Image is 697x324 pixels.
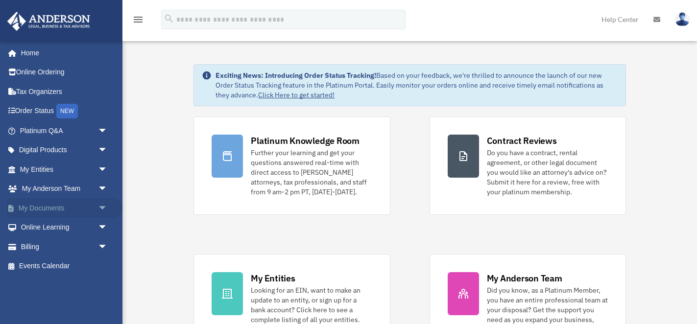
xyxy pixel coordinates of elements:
[7,63,122,82] a: Online Ordering
[132,17,144,25] a: menu
[7,160,122,179] a: My Entitiesarrow_drop_down
[7,121,122,140] a: Platinum Q&Aarrow_drop_down
[487,272,562,284] div: My Anderson Team
[430,116,626,215] a: Contract Reviews Do you have a contract, rental agreement, or other legal document you would like...
[251,148,372,197] div: Further your learning and get your questions answered real-time with direct access to [PERSON_NAM...
[98,140,118,161] span: arrow_drop_down
[258,91,335,99] a: Click Here to get started!
[164,13,174,24] i: search
[7,218,122,237] a: Online Learningarrow_drop_down
[98,121,118,141] span: arrow_drop_down
[251,135,360,147] div: Platinum Knowledge Room
[7,82,122,101] a: Tax Organizers
[216,70,617,100] div: Based on your feedback, we're thrilled to announce the launch of our new Order Status Tracking fe...
[98,198,118,218] span: arrow_drop_down
[98,218,118,238] span: arrow_drop_down
[132,14,144,25] i: menu
[98,160,118,180] span: arrow_drop_down
[7,179,122,199] a: My Anderson Teamarrow_drop_down
[56,104,78,118] div: NEW
[675,12,690,26] img: User Pic
[7,198,122,218] a: My Documentsarrow_drop_down
[7,101,122,121] a: Order StatusNEW
[7,237,122,256] a: Billingarrow_drop_down
[251,272,295,284] div: My Entities
[7,43,118,63] a: Home
[7,140,122,160] a: Digital Productsarrow_drop_down
[98,237,118,257] span: arrow_drop_down
[216,71,376,80] strong: Exciting News: Introducing Order Status Tracking!
[98,179,118,199] span: arrow_drop_down
[487,148,608,197] div: Do you have a contract, rental agreement, or other legal document you would like an attorney's ad...
[487,135,557,147] div: Contract Reviews
[7,256,122,276] a: Events Calendar
[193,116,390,215] a: Platinum Knowledge Room Further your learning and get your questions answered real-time with dire...
[4,12,93,31] img: Anderson Advisors Platinum Portal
